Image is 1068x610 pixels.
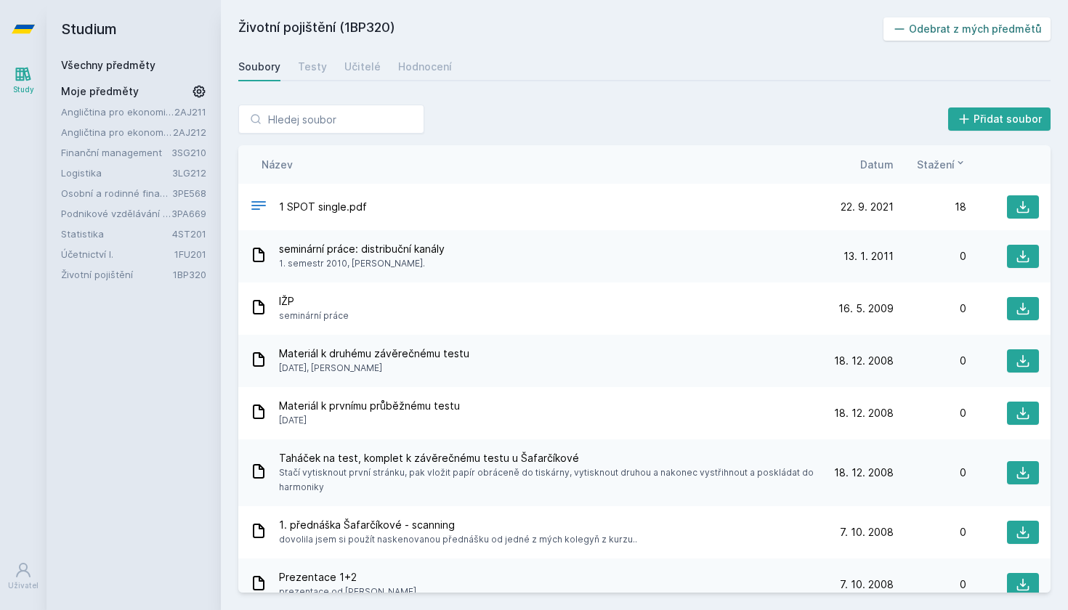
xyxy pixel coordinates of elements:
span: Materiál k prvnímu průběžnému testu [279,399,460,413]
div: Hodnocení [398,60,452,74]
a: Statistika [61,227,172,241]
a: 1FU201 [174,248,206,260]
div: 0 [894,577,966,592]
div: Soubory [238,60,280,74]
div: Učitelé [344,60,381,74]
h2: Životní pojištění (1BP320) [238,17,883,41]
span: IŽP [279,294,349,309]
span: 1. semestr 2010, [PERSON_NAME]. [279,256,445,271]
span: 13. 1. 2011 [844,249,894,264]
div: 0 [894,301,966,316]
div: 0 [894,525,966,540]
a: Study [3,58,44,102]
div: PDF [250,197,267,218]
a: Osobní a rodinné finance [61,186,172,200]
span: 16. 5. 2009 [838,301,894,316]
a: Finanční management [61,145,171,160]
span: prezentace od [PERSON_NAME] [279,585,416,599]
a: Angličtina pro ekonomická studia 1 (B2/C1) [61,105,174,119]
span: seminární práce [279,309,349,323]
span: 1 SPOT single.pdf [279,200,367,214]
a: Angličtina pro ekonomická studia 2 (B2/C1) [61,125,173,139]
a: Životní pojištění [61,267,173,282]
span: 22. 9. 2021 [841,200,894,214]
input: Hledej soubor [238,105,424,134]
a: Učitelé [344,52,381,81]
span: Stažení [917,157,955,172]
span: 18. 12. 2008 [834,465,894,480]
a: 4ST201 [172,228,206,240]
a: 2AJ211 [174,106,206,118]
a: Soubory [238,52,280,81]
button: Odebrat z mých předmětů [883,17,1051,41]
a: Podnikové vzdělávání v praxi (anglicky) [61,206,171,221]
a: Uživatel [3,554,44,598]
div: 18 [894,200,966,214]
div: Testy [298,60,327,74]
div: Study [13,84,34,95]
span: seminární práce: distribuční kanály [279,242,445,256]
div: 0 [894,354,966,368]
span: Prezentace 1+2 [279,570,416,585]
div: Uživatel [8,580,39,591]
a: Hodnocení [398,52,452,81]
span: 7. 10. 2008 [840,525,894,540]
button: Název [262,157,293,172]
a: Účetnictví I. [61,247,174,261]
button: Přidat soubor [948,107,1051,131]
button: Datum [860,157,894,172]
span: 1. přednáška Šafarčíkové - scanning [279,518,637,532]
span: Stačí vytisknout první stránku, pak vložit papír obráceně do tiskárny, vytisknout druhou a nakone... [279,465,815,495]
span: 18. 12. 2008 [834,354,894,368]
a: 2AJ212 [173,126,206,138]
button: Stažení [917,157,966,172]
span: dovolila jsem si použít naskenovanou přednášku od jedné z mých kolegyň z kurzu.. [279,532,637,547]
a: Všechny předměty [61,59,155,71]
a: 1BP320 [173,269,206,280]
span: [DATE] [279,413,460,428]
a: 3LG212 [172,167,206,179]
div: 0 [894,249,966,264]
div: 0 [894,465,966,480]
span: Moje předměty [61,84,139,99]
a: 3PE568 [172,187,206,199]
span: 7. 10. 2008 [840,577,894,592]
span: [DATE], [PERSON_NAME] [279,361,469,375]
div: 0 [894,406,966,420]
a: 3PA669 [171,208,206,219]
a: Logistika [61,166,172,180]
span: Materiál k druhému závěrečnému testu [279,346,469,361]
span: 18. 12. 2008 [834,406,894,420]
a: Testy [298,52,327,81]
a: 3SG210 [171,147,206,158]
span: Taháček na test, komplet k závěrečnému testu u Šafarčíkové [279,451,815,465]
